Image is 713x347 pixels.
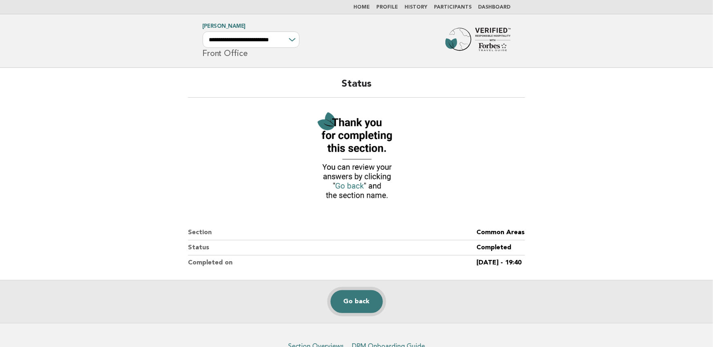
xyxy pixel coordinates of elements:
[477,255,525,270] dd: [DATE] - 19:40
[477,240,525,255] dd: Completed
[203,24,246,29] a: [PERSON_NAME]
[377,5,398,10] a: Profile
[188,225,477,240] dt: Section
[203,24,300,58] h1: Front Office
[188,240,477,255] dt: Status
[188,78,525,98] h2: Status
[445,28,511,54] img: Forbes Travel Guide
[405,5,428,10] a: History
[434,5,472,10] a: Participants
[311,107,401,206] img: Verified
[477,225,525,240] dd: Common Areas
[354,5,370,10] a: Home
[188,255,477,270] dt: Completed on
[478,5,511,10] a: Dashboard
[331,290,383,313] a: Go back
